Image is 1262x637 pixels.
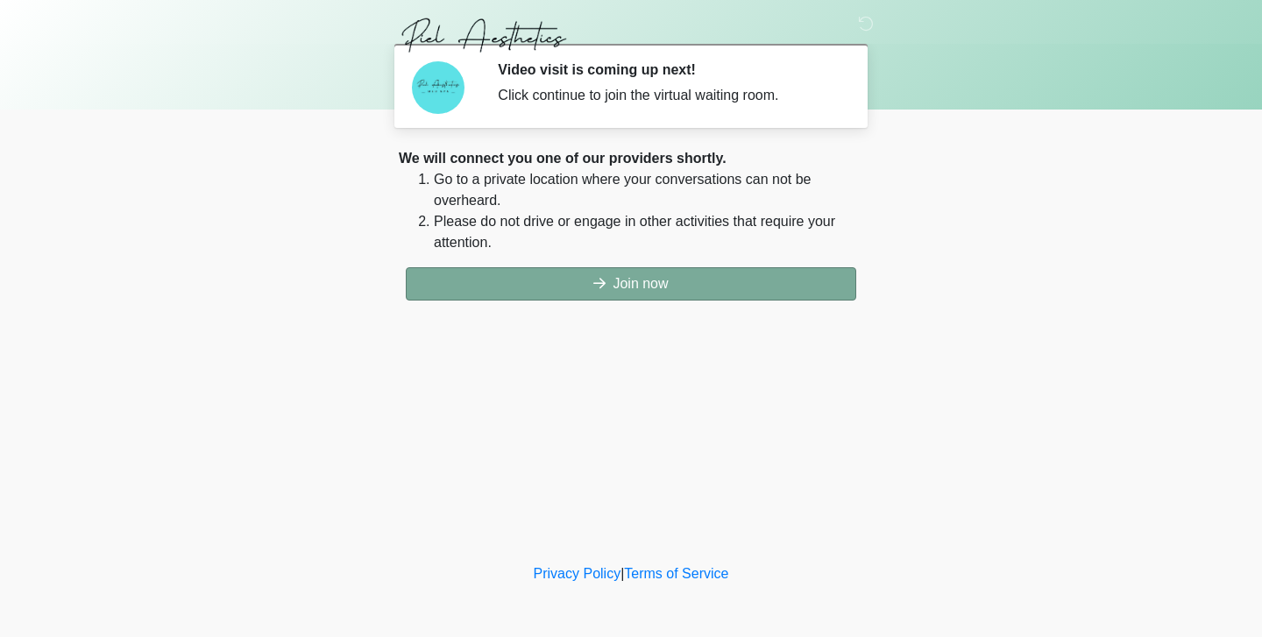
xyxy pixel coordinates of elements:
[434,211,863,253] li: Please do not drive or engage in other activities that require your attention.
[412,61,464,114] img: Agent Avatar
[434,169,863,211] li: Go to a private location where your conversations can not be overheard.
[406,267,856,301] button: Join now
[381,13,587,58] img: Piel Aesthetics Med Spa Logo
[399,148,863,169] div: We will connect you one of our providers shortly.
[620,566,624,581] a: |
[534,566,621,581] a: Privacy Policy
[624,566,728,581] a: Terms of Service
[498,85,837,106] div: Click continue to join the virtual waiting room.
